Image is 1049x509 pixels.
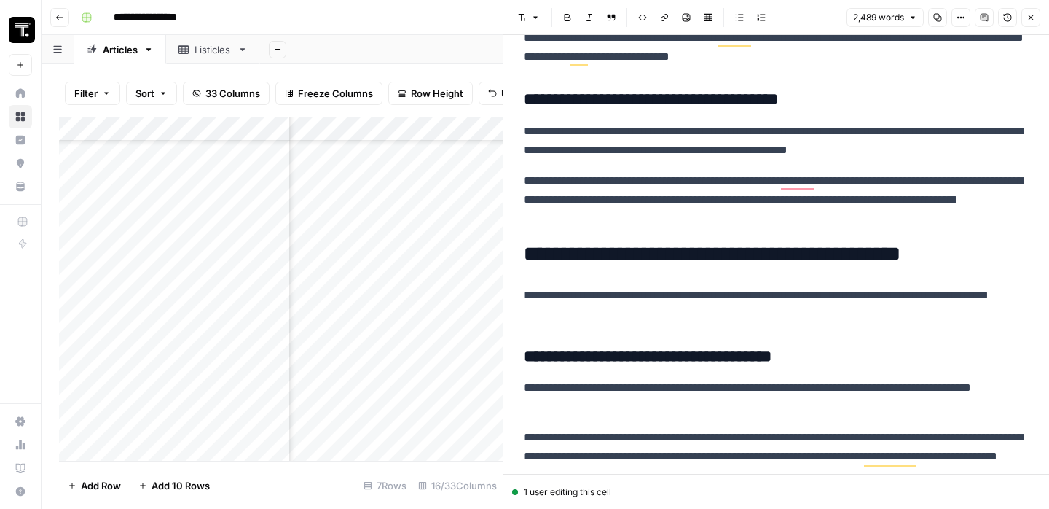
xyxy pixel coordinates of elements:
[195,42,232,57] div: Listicles
[152,478,210,493] span: Add 10 Rows
[412,474,503,497] div: 16/33 Columns
[126,82,177,105] button: Sort
[298,86,373,101] span: Freeze Columns
[9,456,32,480] a: Learning Hub
[9,175,32,198] a: Your Data
[9,128,32,152] a: Insights
[411,86,463,101] span: Row Height
[9,17,35,43] img: Thoughtspot Logo
[9,410,32,433] a: Settings
[59,474,130,497] button: Add Row
[479,82,535,105] button: Undo
[135,86,154,101] span: Sort
[65,82,120,105] button: Filter
[74,86,98,101] span: Filter
[853,11,904,24] span: 2,489 words
[512,486,1040,499] div: 1 user editing this cell
[275,82,382,105] button: Freeze Columns
[81,478,121,493] span: Add Row
[388,82,473,105] button: Row Height
[103,42,138,57] div: Articles
[74,35,166,64] a: Articles
[183,82,270,105] button: 33 Columns
[205,86,260,101] span: 33 Columns
[9,480,32,503] button: Help + Support
[358,474,412,497] div: 7 Rows
[9,105,32,128] a: Browse
[846,8,924,27] button: 2,489 words
[9,12,32,48] button: Workspace: Thoughtspot
[9,82,32,105] a: Home
[9,152,32,175] a: Opportunities
[9,433,32,456] a: Usage
[166,35,260,64] a: Listicles
[130,474,219,497] button: Add 10 Rows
